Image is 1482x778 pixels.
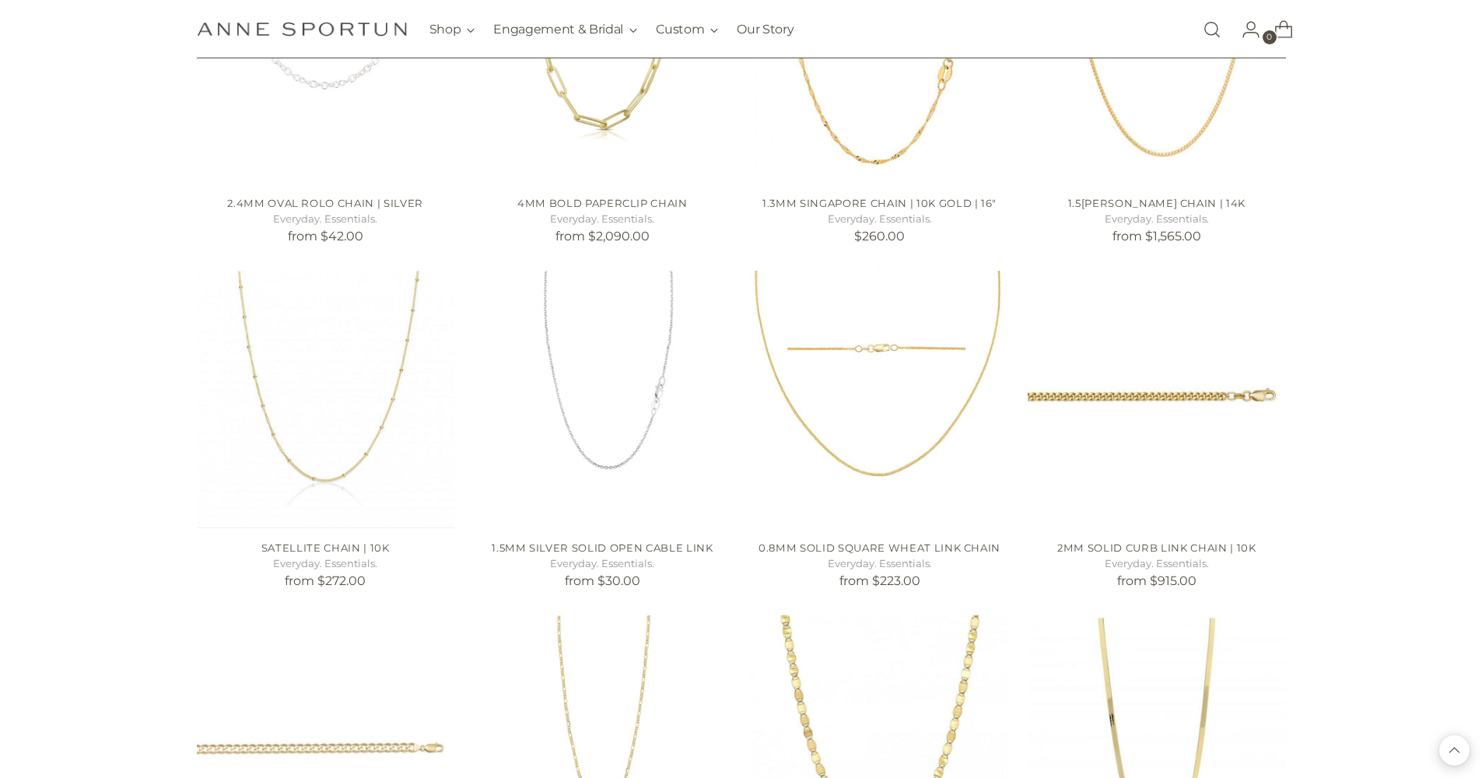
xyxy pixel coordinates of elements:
[197,212,454,227] h5: Everyday. Essentials.
[759,541,1000,554] a: 0.8mm Solid Square Wheat Link Chain
[474,227,731,246] p: from $2,090.00
[474,556,731,572] h5: Everyday. Essentials.
[197,556,454,572] h5: Everyday. Essentials.
[1028,227,1285,246] p: from $1,565.00
[493,12,637,47] button: Engagement & Bridal
[751,572,1008,591] p: from $223.00
[656,12,718,47] button: Custom
[1262,14,1293,45] a: Open cart modal
[197,271,454,528] a: Satellite Chain | 10k
[1028,572,1285,591] p: from $915.00
[1196,14,1228,45] a: Open search modal
[1439,735,1470,766] button: Back to top
[762,197,997,209] a: 1.3mm Singapore Chain | 10k Gold | 16"
[227,197,423,209] a: 2.4mm Oval Rolo Chain | Silver
[751,212,1008,227] h5: Everyday. Essentials.
[197,227,454,246] p: from $42.00
[517,197,688,209] a: 4mm Bold Paperclip Chain
[492,541,713,554] a: 1.5mm Silver Solid Open Cable Link
[474,271,731,528] a: 1.5mm Silver Solid Open Cable Link
[474,572,731,591] p: from $30.00
[751,271,1008,528] a: 0.8mm Solid Square Wheat Link Chain
[474,212,731,227] h5: Everyday. Essentials.
[1028,212,1285,227] h5: Everyday. Essentials.
[197,572,454,591] p: from $272.00
[1068,197,1246,209] a: 1.5[PERSON_NAME] Chain | 14k
[197,22,407,37] a: Anne Sportun Fine Jewellery
[429,12,475,47] button: Shop
[1263,30,1277,44] span: 0
[1229,14,1260,45] a: Go to the account page
[1028,271,1285,528] a: 2mm Solid Curb Link Chain | 10k
[751,556,1008,572] h5: Everyday. Essentials.
[737,12,794,47] a: Our Story
[854,229,905,244] span: $260.00
[1057,541,1256,554] a: 2mm Solid Curb Link Chain | 10k
[261,541,390,554] a: Satellite Chain | 10k
[1028,556,1285,572] h5: Everyday. Essentials.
